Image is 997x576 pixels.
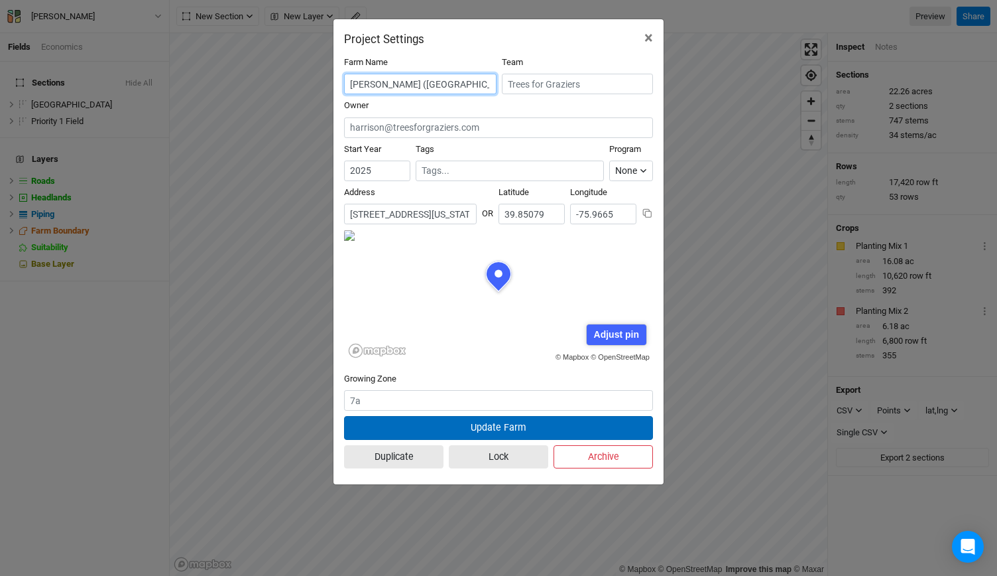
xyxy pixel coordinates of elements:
button: None [609,161,653,181]
a: Mapbox logo [348,343,406,358]
button: Update Farm [344,416,653,439]
a: © Mapbox [556,353,589,361]
label: Longitude [570,186,607,198]
label: Growing Zone [344,373,396,385]
input: Address (123 James St...) [344,204,477,224]
input: Latitude [498,204,565,224]
input: 7a [344,390,653,411]
span: × [644,29,653,47]
label: Team [502,56,523,68]
button: Archive [554,445,653,468]
label: Start Year [344,143,381,155]
a: © OpenStreetMap [591,353,650,361]
input: Start Year [344,161,410,181]
h2: Project Settings [344,33,424,46]
div: OR [482,197,493,220]
label: Owner [344,100,369,111]
button: Duplicate [344,445,443,468]
div: Open Intercom Messenger [952,531,984,563]
button: Lock [449,445,548,468]
label: Address [344,186,375,198]
label: Tags [416,143,434,155]
input: Longitude [570,204,636,224]
button: Copy [642,208,653,219]
input: Project/Farm Name [344,74,497,94]
input: Trees for Graziers [502,74,653,94]
label: Farm Name [344,56,388,68]
label: Program [609,143,641,155]
div: Adjust pin [587,324,646,345]
input: Tags... [422,164,598,178]
button: Close [634,19,664,56]
div: None [615,164,637,178]
label: Latitude [498,186,529,198]
input: harrison@treesforgraziers.com [344,117,653,138]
